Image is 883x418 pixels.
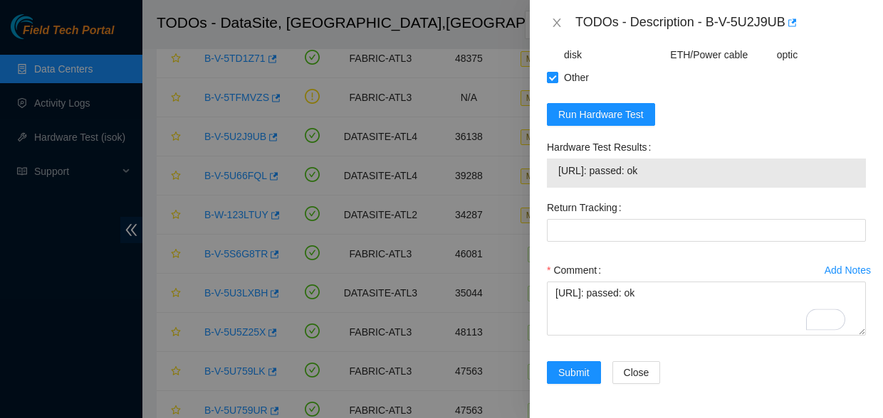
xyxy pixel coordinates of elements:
button: Close [547,16,567,30]
label: Comment [547,259,607,282]
span: [URL]: passed: ok [558,163,855,178]
input: Return Tracking [547,219,866,242]
span: close [551,17,563,28]
span: Other [558,66,595,89]
label: Return Tracking [547,196,627,219]
button: Add Notes [824,259,872,282]
label: Hardware Test Results [547,136,657,159]
div: Add Notes [825,265,871,275]
span: Run Hardware Test [558,107,644,122]
button: Close [612,361,661,384]
button: Submit [547,361,601,384]
div: TODOs - Description - B-V-5U2J9UB [575,11,866,34]
span: Close [624,365,649,380]
span: Submit [558,365,590,380]
button: Run Hardware Test [547,103,655,126]
textarea: To enrich screen reader interactions, please activate Accessibility in Grammarly extension settings [547,282,866,336]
